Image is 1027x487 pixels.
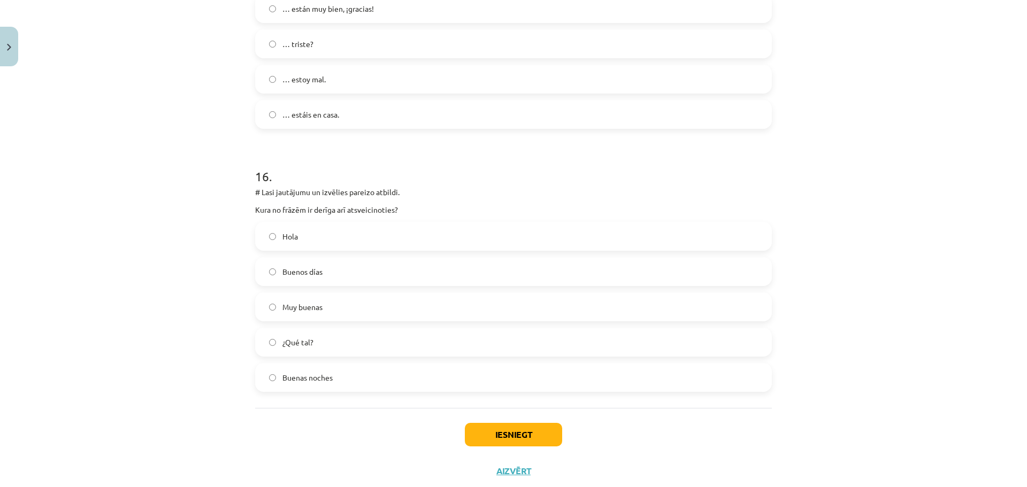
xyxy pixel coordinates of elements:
[282,337,313,348] span: ¿Qué tal?
[493,466,534,476] button: Aizvērt
[255,187,772,198] p: # Lasi jautājumu un izvēlies pareizo atbildi.
[269,304,276,311] input: Muy buenas
[269,233,276,240] input: Hola
[269,76,276,83] input: … estoy mal.
[269,374,276,381] input: Buenas noches
[7,44,11,51] img: icon-close-lesson-0947bae3869378f0d4975bcd49f059093ad1ed9edebbc8119c70593378902aed.svg
[269,339,276,346] input: ¿Qué tal?
[282,3,374,14] span: … están muy bien, ¡gracias!
[282,302,323,313] span: Muy buenas
[282,109,339,120] span: … estáis en casa.
[269,5,276,12] input: … están muy bien, ¡gracias!
[282,266,323,277] span: Buenos días
[269,111,276,118] input: … estáis en casa.
[255,204,772,215] p: Kura no frāzēm ir derīga arī atsveicinoties?
[282,74,326,85] span: … estoy mal.
[255,150,772,183] h1: 16 .
[465,423,562,446] button: Iesniegt
[269,41,276,48] input: … triste?
[269,268,276,275] input: Buenos días
[282,38,313,50] span: … triste?
[282,231,298,242] span: Hola
[282,372,333,383] span: Buenas noches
